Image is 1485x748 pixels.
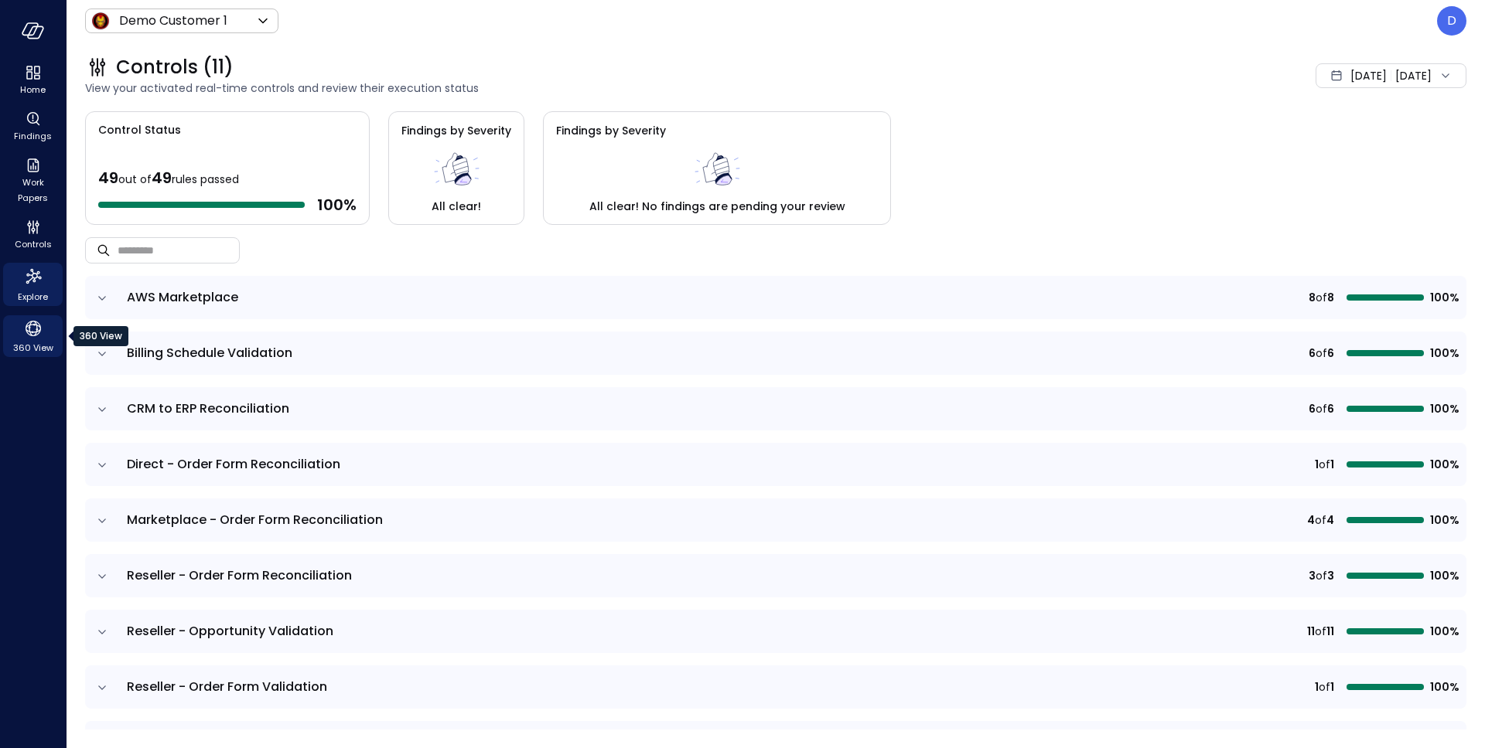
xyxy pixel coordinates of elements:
[1309,345,1316,362] span: 6
[127,399,289,417] span: CRM to ERP Reconciliation
[1316,345,1327,362] span: of
[1307,623,1315,640] span: 11
[20,82,46,97] span: Home
[1327,567,1334,584] span: 3
[1430,345,1457,362] span: 100%
[1326,623,1334,640] span: 11
[119,12,227,30] p: Demo Customer 1
[3,155,63,207] div: Work Papers
[1316,289,1327,306] span: of
[1430,456,1457,473] span: 100%
[1327,400,1334,417] span: 6
[127,511,383,529] span: Marketplace - Order Form Reconciliation
[94,346,110,362] button: expand row
[15,236,52,252] span: Controls
[1447,12,1456,30] p: D
[589,198,845,215] span: All clear! No findings are pending your review
[127,288,238,306] span: AWS Marketplace
[1315,456,1319,473] span: 1
[556,123,666,138] span: Findings by Severity
[152,167,172,189] span: 49
[1330,678,1334,695] span: 1
[1309,400,1316,417] span: 6
[1430,400,1457,417] span: 100%
[118,172,152,187] span: out of
[1327,289,1334,306] span: 8
[85,80,1039,97] span: View your activated real-time controls and review their execution status
[94,457,110,473] button: expand row
[127,344,292,362] span: Billing Schedule Validation
[1316,567,1327,584] span: of
[1430,678,1457,695] span: 100%
[1327,345,1334,362] span: 6
[1315,512,1326,529] span: of
[1430,512,1457,529] span: 100%
[1430,289,1457,306] span: 100%
[98,167,118,189] span: 49
[94,624,110,640] button: expand row
[1315,623,1326,640] span: of
[3,108,63,145] div: Findings
[86,112,181,138] span: Control Status
[1319,456,1330,473] span: of
[1309,567,1316,584] span: 3
[1350,67,1387,84] span: [DATE]
[1430,623,1457,640] span: 100%
[1437,6,1466,36] div: Dudu
[1309,289,1316,306] span: 8
[3,315,63,357] div: 360 View
[14,128,52,144] span: Findings
[1430,567,1457,584] span: 100%
[3,263,63,306] div: Explore
[73,326,128,346] div: 360 View
[91,12,110,30] img: Icon
[18,289,48,304] span: Explore
[94,402,110,417] button: expand row
[3,216,63,253] div: Controls
[94,569,110,584] button: expand row
[432,198,481,215] span: All clear!
[401,123,511,138] span: Findings by Severity
[127,678,327,695] span: Reseller - Order Form Validation
[127,622,333,640] span: Reseller - Opportunity Validation
[94,513,110,529] button: expand row
[172,172,239,187] span: rules passed
[1326,512,1334,529] span: 4
[1319,678,1330,695] span: of
[127,566,352,584] span: Reseller - Order Form Reconciliation
[116,55,234,80] span: Controls (11)
[1315,678,1319,695] span: 1
[9,175,56,206] span: Work Papers
[317,195,357,215] span: 100 %
[3,62,63,99] div: Home
[94,680,110,695] button: expand row
[127,455,340,473] span: Direct - Order Form Reconciliation
[1330,456,1334,473] span: 1
[13,340,53,355] span: 360 View
[1307,512,1315,529] span: 4
[1316,400,1327,417] span: of
[94,291,110,306] button: expand row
